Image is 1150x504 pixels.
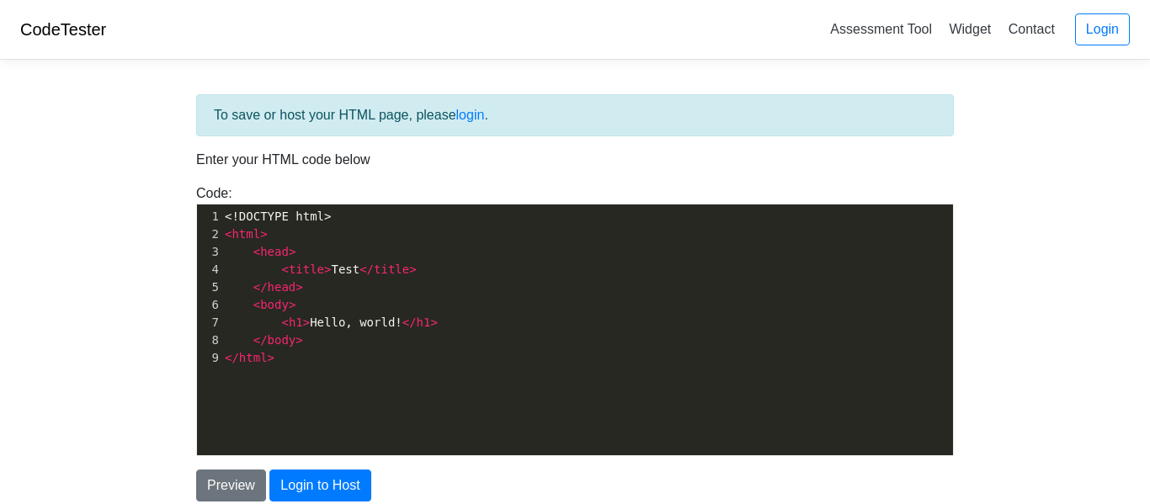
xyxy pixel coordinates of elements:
span: </ [253,333,268,347]
span: </ [402,316,417,329]
div: 3 [197,243,221,261]
a: login [456,108,485,122]
span: title [289,263,324,276]
span: < [225,227,232,241]
span: title [374,263,409,276]
span: html [232,227,260,241]
span: > [303,316,310,329]
span: body [268,333,296,347]
div: To save or host your HTML page, please . [196,94,954,136]
a: Contact [1002,15,1062,43]
span: > [295,333,302,347]
span: < [281,263,288,276]
div: 5 [197,279,221,296]
span: <!DOCTYPE html> [225,210,331,223]
span: < [281,316,288,329]
div: 2 [197,225,221,243]
div: 6 [197,296,221,314]
span: > [295,280,302,294]
span: head [268,280,296,294]
span: < [253,298,260,311]
span: > [260,227,267,241]
span: Hello, world! [225,316,438,329]
button: Login to Host [269,470,370,501]
div: 8 [197,332,221,349]
span: h1 [289,316,303,329]
span: body [260,298,289,311]
a: Widget [942,15,998,43]
span: Test [225,263,417,276]
div: 4 [197,261,221,279]
div: Code: [184,183,966,456]
span: </ [253,280,268,294]
a: Assessment Tool [823,15,939,43]
span: > [430,316,437,329]
span: head [260,245,289,258]
p: Enter your HTML code below [196,150,954,170]
div: 1 [197,208,221,225]
span: < [253,245,260,258]
span: > [289,298,295,311]
span: </ [225,351,239,364]
div: 7 [197,314,221,332]
span: html [239,351,268,364]
span: > [324,263,331,276]
button: Preview [196,470,266,501]
a: CodeTester [20,20,106,39]
span: </ [359,263,374,276]
span: > [268,351,274,364]
a: Login [1075,13,1130,45]
div: 9 [197,349,221,367]
span: > [409,263,416,276]
span: > [289,245,295,258]
span: h1 [417,316,431,329]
